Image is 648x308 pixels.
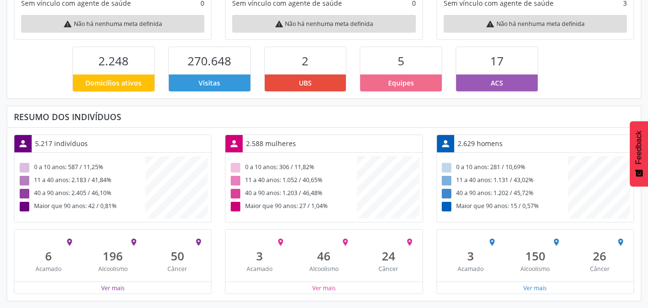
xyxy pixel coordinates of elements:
button: Ver mais [101,283,125,293]
i: warning [275,20,283,28]
div: Alcoolismo [87,265,138,273]
div: Câncer [574,265,625,273]
div: 6 [23,249,74,263]
div: Não há nenhuma meta definida [444,15,627,33]
span: Visitas [199,78,220,88]
i: place [130,238,138,246]
span: Equipes [388,78,414,88]
div: Alcoolismo [298,265,349,273]
button: Feedback - Mostrar pesquisa [630,121,648,186]
div: 0 a 10 anos: 587 / 11,25% [18,161,145,174]
div: 2.588 mulheres [243,135,299,152]
div: 40 a 90 anos: 1.202 / 45,72% [440,187,568,200]
div: 3 [445,249,496,263]
div: 11 a 40 anos: 2.183 / 41,84% [18,174,145,187]
span: 2.248 [98,53,129,69]
div: 0 a 10 anos: 281 / 10,69% [440,161,568,174]
div: 40 a 90 anos: 1.203 / 46,48% [229,187,356,200]
div: Câncer [363,265,414,273]
i: place [65,238,74,246]
span: 17 [490,53,504,69]
div: 11 a 40 anos: 1.131 / 43,02% [440,174,568,187]
span: 5 [398,53,404,69]
div: 46 [298,249,349,263]
div: Acamado [445,265,496,273]
div: 24 [363,249,414,263]
span: ACS [491,78,503,88]
div: 0 a 10 anos: 306 / 11,82% [229,161,356,174]
i: warning [63,20,72,28]
div: Câncer [152,265,202,273]
i: place [341,238,350,246]
span: 2 [302,53,308,69]
div: 150 [510,249,561,263]
i: place [276,238,285,246]
div: Maior que 90 anos: 27 / 1,04% [229,200,356,213]
div: Resumo dos indivíduos [14,111,634,122]
div: 3 [234,249,285,263]
div: Maior que 90 anos: 42 / 0,81% [18,200,145,213]
div: 5.217 indivíduos [32,135,91,152]
div: 196 [87,249,138,263]
div: Acamado [23,265,74,273]
span: Feedback [635,131,643,164]
div: Maior que 90 anos: 15 / 0,57% [440,200,568,213]
i: person [229,138,239,149]
div: 26 [574,249,625,263]
div: 2.629 homens [454,135,506,152]
span: UBS [299,78,312,88]
i: place [488,238,496,246]
i: place [616,238,625,246]
div: Acamado [234,265,285,273]
i: person [440,138,451,149]
i: place [552,238,561,246]
i: place [405,238,414,246]
div: 50 [152,249,202,263]
div: 11 a 40 anos: 1.052 / 40,65% [229,174,356,187]
i: person [18,138,28,149]
i: place [194,238,203,246]
i: warning [486,20,495,28]
span: Domicílios ativos [85,78,141,88]
span: 270.648 [188,53,231,69]
div: Não há nenhuma meta definida [21,15,204,33]
div: Não há nenhuma meta definida [232,15,415,33]
button: Ver mais [312,283,336,293]
button: Ver mais [523,283,547,293]
div: Alcoolismo [510,265,561,273]
div: 40 a 90 anos: 2.405 / 46,10% [18,187,145,200]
